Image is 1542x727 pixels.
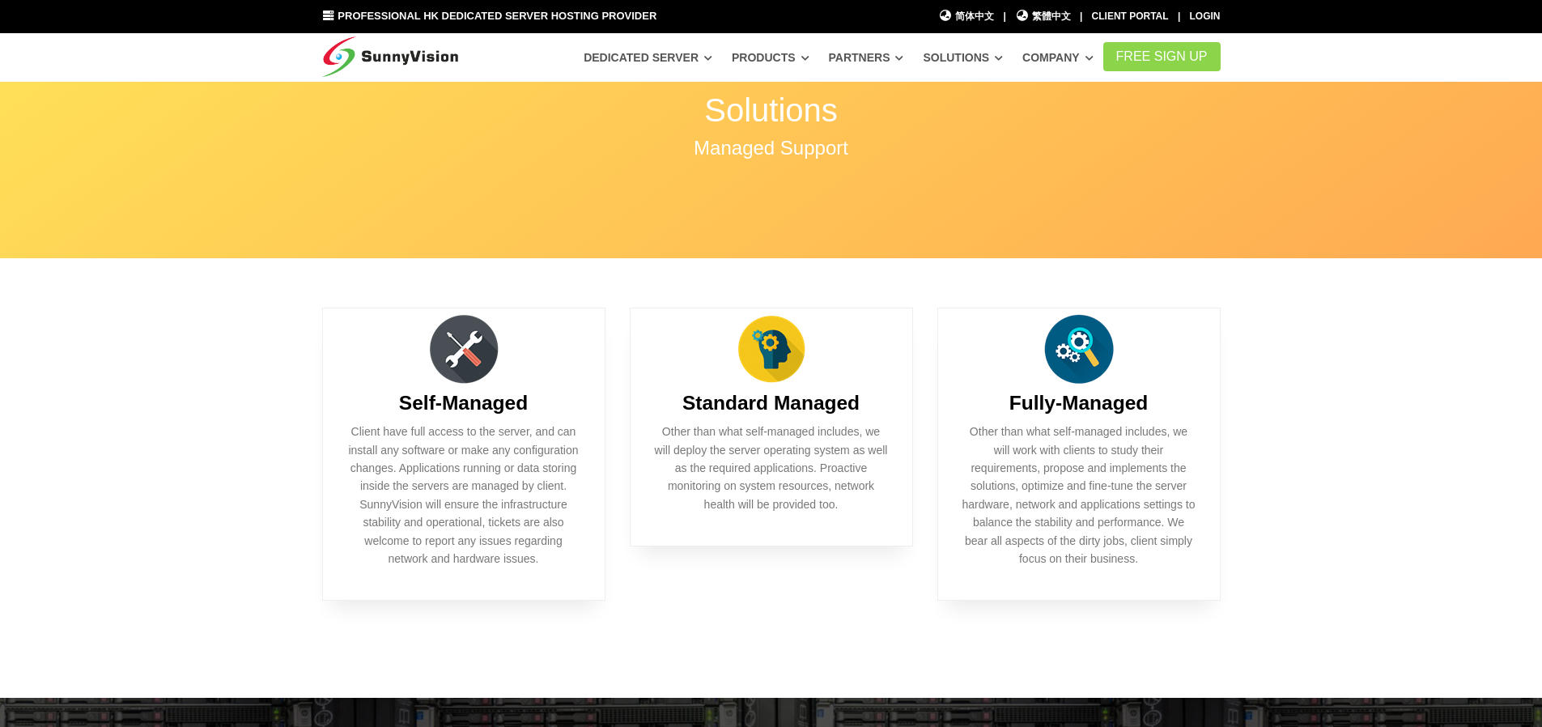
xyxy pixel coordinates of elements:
[338,10,656,22] span: Professional HK Dedicated Server Hosting Provider
[1009,392,1149,414] b: Fully-Managed
[962,423,1196,568] p: Other than what self-managed includes, we will work with clients to study their requirements, pro...
[347,423,580,568] p: Client have full access to the server, and can install any software or make any configuration cha...
[1092,11,1169,22] a: Client Portal
[829,43,904,72] a: Partners
[1022,43,1094,72] a: Company
[732,43,809,72] a: Products
[1103,42,1221,71] a: FREE Sign Up
[1003,9,1005,24] li: |
[423,308,504,389] img: flat-repair-tools.png
[682,392,860,414] b: Standard Managed
[399,392,528,414] b: Self-Managed
[1039,308,1119,389] img: flat-search-cogs.png
[939,9,995,24] a: 简体中文
[584,43,712,72] a: Dedicated Server
[1080,9,1082,24] li: |
[731,308,812,389] img: flat-ai.png
[322,138,1221,158] p: Managed Support
[1190,11,1221,22] a: Login
[923,43,1003,72] a: Solutions
[655,423,888,513] p: Other than what self-managed includes, we will deploy the server operating system as well as the ...
[1015,9,1071,24] a: 繁體中文
[1178,9,1180,24] li: |
[322,94,1221,126] p: Solutions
